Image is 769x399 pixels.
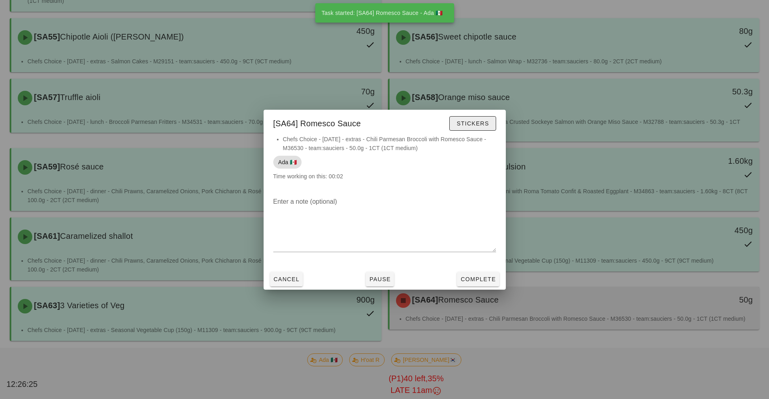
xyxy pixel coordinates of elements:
span: Pause [369,276,391,282]
button: Complete [457,272,499,286]
span: Ada 🇲🇽 [278,156,297,169]
div: Task started: [SA64] Romesco Sauce - Ada 🇲🇽 [315,3,451,23]
button: Cancel [270,272,303,286]
span: Complete [460,276,496,282]
button: Stickers [449,116,496,131]
div: Time working on this: 00:02 [264,135,506,189]
li: Chefs Choice - [DATE] - extras - Chili Parmesan Broccoli with Romesco Sauce - M36530 - team:sauci... [283,135,496,152]
span: Cancel [273,276,300,282]
div: [SA64] Romesco Sauce [264,110,506,135]
span: Stickers [456,120,489,127]
button: Pause [366,272,394,286]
